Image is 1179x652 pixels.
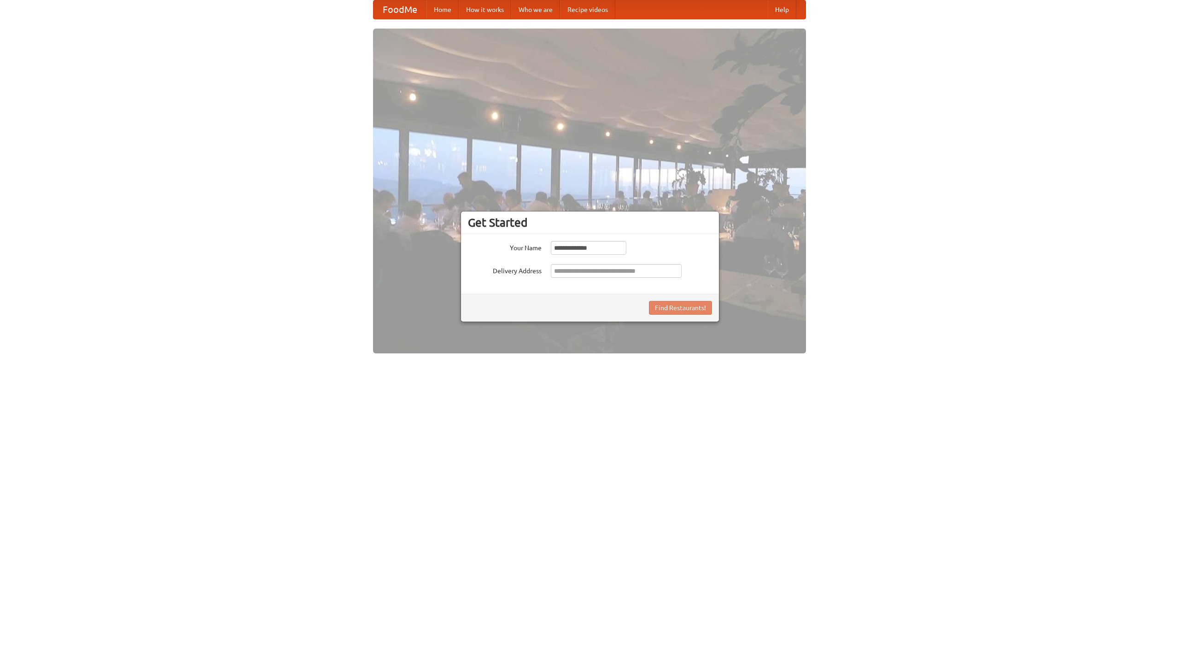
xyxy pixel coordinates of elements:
a: FoodMe [374,0,426,19]
a: Help [768,0,796,19]
label: Delivery Address [468,264,542,276]
a: Who we are [511,0,560,19]
button: Find Restaurants! [649,301,712,315]
label: Your Name [468,241,542,253]
a: Recipe videos [560,0,615,19]
a: Home [426,0,459,19]
h3: Get Started [468,216,712,229]
a: How it works [459,0,511,19]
